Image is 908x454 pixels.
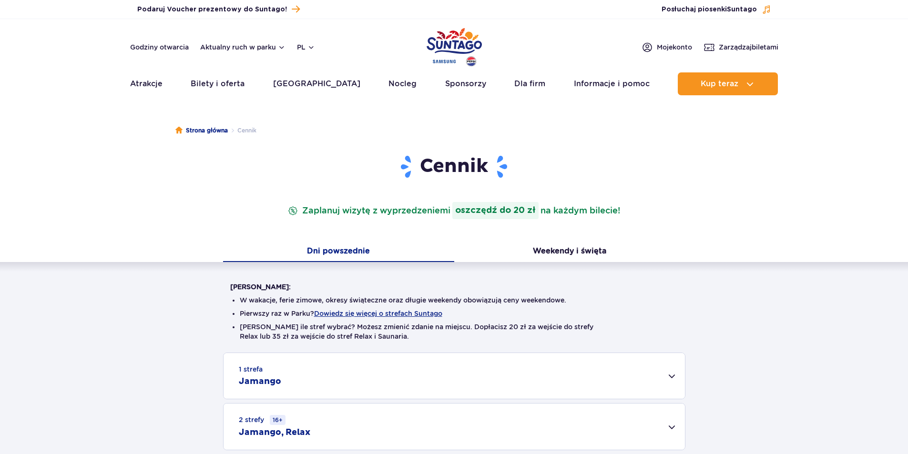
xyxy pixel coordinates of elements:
[137,5,287,14] span: Podaruj Voucher prezentowy do Suntago!
[130,42,189,52] a: Godziny otwarcia
[137,3,300,16] a: Podaruj Voucher prezentowy do Suntago!
[427,24,482,68] a: Park of Poland
[388,72,417,95] a: Nocleg
[704,41,778,53] a: Zarządzajbiletami
[240,309,669,318] li: Pierwszy raz w Parku?
[200,43,286,51] button: Aktualny ruch w parku
[719,42,778,52] span: Zarządzaj biletami
[678,72,778,95] button: Kup teraz
[230,283,291,291] strong: [PERSON_NAME]:
[130,72,163,95] a: Atrakcje
[240,295,669,305] li: W wakacje, ferie zimowe, okresy świąteczne oraz długie weekendy obowiązują ceny weekendowe.
[273,72,360,95] a: [GEOGRAPHIC_DATA]
[239,415,286,425] small: 2 strefy
[445,72,486,95] a: Sponsorzy
[297,42,315,52] button: pl
[662,5,757,14] span: Posłuchaj piosenki
[514,72,545,95] a: Dla firm
[452,202,539,219] strong: oszczędź do 20 zł
[223,242,454,262] button: Dni powszednie
[314,310,442,317] button: Dowiedz się więcej o strefach Suntago
[239,427,310,438] h2: Jamango, Relax
[230,154,678,179] h1: Cennik
[240,322,669,341] li: [PERSON_NAME] ile stref wybrać? Możesz zmienić zdanie na miejscu. Dopłacisz 20 zł za wejście do s...
[662,5,771,14] button: Posłuchaj piosenkiSuntago
[657,42,692,52] span: Moje konto
[454,242,685,262] button: Weekendy i święta
[286,202,622,219] p: Zaplanuj wizytę z wyprzedzeniem na każdym bilecie!
[701,80,738,88] span: Kup teraz
[642,41,692,53] a: Mojekonto
[270,415,286,425] small: 16+
[239,364,263,374] small: 1 strefa
[239,376,281,387] h2: Jamango
[191,72,245,95] a: Bilety i oferta
[228,126,256,135] li: Cennik
[727,6,757,13] span: Suntago
[175,126,228,135] a: Strona główna
[574,72,650,95] a: Informacje i pomoc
